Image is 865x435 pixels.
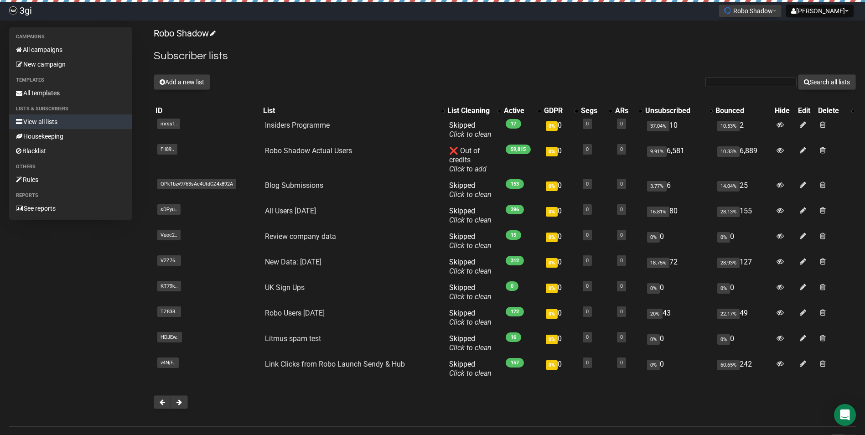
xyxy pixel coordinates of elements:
span: sDPyu.. [157,204,181,215]
span: 10.33% [717,146,740,157]
a: UK Sign Ups [265,283,305,292]
td: 0 [714,280,773,305]
a: 0 [586,181,589,187]
th: List: No sort applied, activate to apply an ascending sort [261,104,445,117]
span: Skipped [449,309,492,326]
span: Skipped [449,283,492,301]
span: 9.91% [647,146,667,157]
a: 0 [620,181,623,187]
th: Bounced: No sort applied, sorting is disabled [714,104,773,117]
span: 14.04% [717,181,740,192]
span: 18.75% [647,258,669,268]
span: TZ838.. [157,306,181,317]
div: Delete [818,106,847,115]
a: Click to clean [449,241,492,250]
a: Litmus spam test [265,334,321,343]
td: 0 [542,117,579,143]
a: Click to clean [449,130,492,139]
a: All campaigns [9,42,132,57]
td: 0 [542,177,579,203]
td: 6,581 [643,143,714,177]
td: 0 [542,203,579,228]
th: Active: No sort applied, activate to apply an ascending sort [502,104,543,117]
img: favicons [724,7,731,14]
div: Segs [581,106,604,115]
td: 43 [643,305,714,331]
th: Unsubscribed: No sort applied, activate to apply an ascending sort [643,104,714,117]
span: 0% [546,258,558,268]
a: Robo Shadow Actual Users [265,146,352,155]
td: 0 [542,143,579,177]
span: 17 [506,119,521,129]
td: 0 [643,331,714,356]
th: Hide: No sort applied, sorting is disabled [773,104,796,117]
div: ARs [615,106,634,115]
a: Blacklist [9,144,132,158]
div: ID [155,106,259,115]
a: New campaign [9,57,132,72]
span: 16 [506,332,521,342]
a: Click to clean [449,318,492,326]
span: 0% [546,360,558,370]
li: Templates [9,75,132,86]
span: QPk1bzv9763sAc4UtdCZ4x892A [157,179,236,189]
span: 0% [647,283,660,294]
td: 0 [643,356,714,382]
td: 0 [714,331,773,356]
span: 396 [506,205,524,214]
a: 0 [586,334,589,340]
td: 0 [643,280,714,305]
span: Skipped [449,207,492,224]
div: GDPR [544,106,570,115]
span: 0% [546,207,558,217]
a: All Users [DATE] [265,207,316,215]
button: [PERSON_NAME] [786,5,854,17]
span: Skipped [449,360,492,378]
span: 28.93% [717,258,740,268]
a: Click to clean [449,190,492,199]
button: Robo Shadow [719,5,782,17]
span: Skipped [449,232,492,250]
a: Blog Submissions [265,181,323,190]
a: Insiders Programme [265,121,330,129]
td: 80 [643,203,714,228]
span: Skipped [449,334,492,352]
span: FIl89.. [157,144,177,155]
span: 20% [647,309,663,319]
span: 0% [546,121,558,131]
td: 6 [643,177,714,203]
a: ❌ Out of creditsClick to add [449,146,487,173]
div: Edit [798,106,814,115]
td: 6,889 [714,143,773,177]
span: 0% [546,309,558,319]
a: 0 [620,283,623,289]
span: 172 [506,307,524,316]
a: 0 [586,360,589,366]
a: Link Clicks from Robo Launch Sendy & Hub [265,360,405,368]
span: 16.81% [647,207,669,217]
th: ARs: No sort applied, activate to apply an ascending sort [613,104,643,117]
td: 155 [714,203,773,228]
span: 0% [647,334,660,345]
a: Click to clean [449,216,492,224]
span: 59,815 [506,145,531,154]
td: 0 [542,305,579,331]
th: GDPR: No sort applied, activate to apply an ascending sort [542,104,579,117]
span: 0% [546,147,558,156]
h2: Subscriber lists [154,48,856,64]
td: 2 [714,117,773,143]
td: 0 [542,254,579,280]
th: Edit: No sort applied, sorting is disabled [796,104,816,117]
span: 153 [506,179,524,189]
td: 0 [542,331,579,356]
th: Delete: No sort applied, activate to apply an ascending sort [816,104,856,117]
span: 37.04% [647,121,669,131]
a: 0 [586,258,589,264]
span: 0% [717,232,730,243]
td: 49 [714,305,773,331]
li: Others [9,161,132,172]
div: Open Intercom Messenger [834,404,856,426]
div: Unsubscribed [645,106,704,115]
span: 28.13% [717,207,740,217]
span: 0% [546,335,558,344]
